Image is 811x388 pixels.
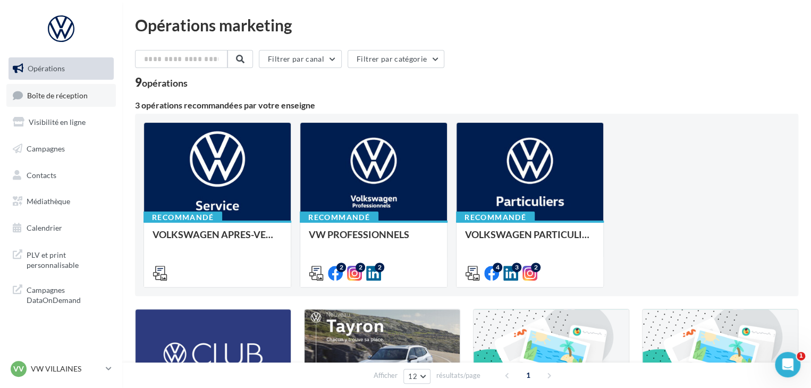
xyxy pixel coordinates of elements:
[31,364,102,374] p: VW VILLAINES
[122,62,131,70] img: tab_keywords_by_traffic_grey.svg
[6,243,116,275] a: PLV et print personnalisable
[436,370,480,381] span: résultats/page
[356,263,365,272] div: 2
[27,170,56,179] span: Contacts
[56,63,82,70] div: Domaine
[17,28,26,36] img: website_grey.svg
[348,50,444,68] button: Filtrer par catégorie
[9,359,114,379] a: VV VW VILLAINES
[465,229,595,250] div: VOLKSWAGEN PARTICULIER
[27,283,109,306] span: Campagnes DataOnDemand
[27,144,65,153] span: Campagnes
[153,229,282,250] div: VOLKSWAGEN APRES-VENTE
[375,263,384,272] div: 2
[6,57,116,80] a: Opérations
[30,17,52,26] div: v 4.0.25
[143,212,222,223] div: Recommandé
[6,111,116,133] a: Visibilité en ligne
[531,263,540,272] div: 2
[135,77,188,88] div: 9
[135,101,798,109] div: 3 opérations recommandées par votre enseigne
[27,197,70,206] span: Médiathèque
[27,90,88,99] span: Boîte de réception
[27,223,62,232] span: Calendrier
[28,28,120,36] div: Domaine: [DOMAIN_NAME]
[309,229,438,250] div: VW PROFESSIONNELS
[775,352,800,377] iframe: Intercom live chat
[134,63,160,70] div: Mots-clés
[6,84,116,107] a: Boîte de réception
[29,117,86,126] span: Visibilité en ligne
[374,370,398,381] span: Afficher
[6,190,116,213] a: Médiathèque
[27,248,109,271] span: PLV et print personnalisable
[259,50,342,68] button: Filtrer par canal
[336,263,346,272] div: 2
[403,369,430,384] button: 12
[493,263,502,272] div: 4
[300,212,378,223] div: Recommandé
[17,17,26,26] img: logo_orange.svg
[6,164,116,187] a: Contacts
[520,367,537,384] span: 1
[142,78,188,88] div: opérations
[44,62,53,70] img: tab_domain_overview_orange.svg
[512,263,521,272] div: 3
[456,212,535,223] div: Recommandé
[6,279,116,310] a: Campagnes DataOnDemand
[28,64,65,73] span: Opérations
[408,372,417,381] span: 12
[135,17,798,33] div: Opérations marketing
[797,352,805,360] span: 1
[6,217,116,239] a: Calendrier
[6,138,116,160] a: Campagnes
[13,364,24,374] span: VV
